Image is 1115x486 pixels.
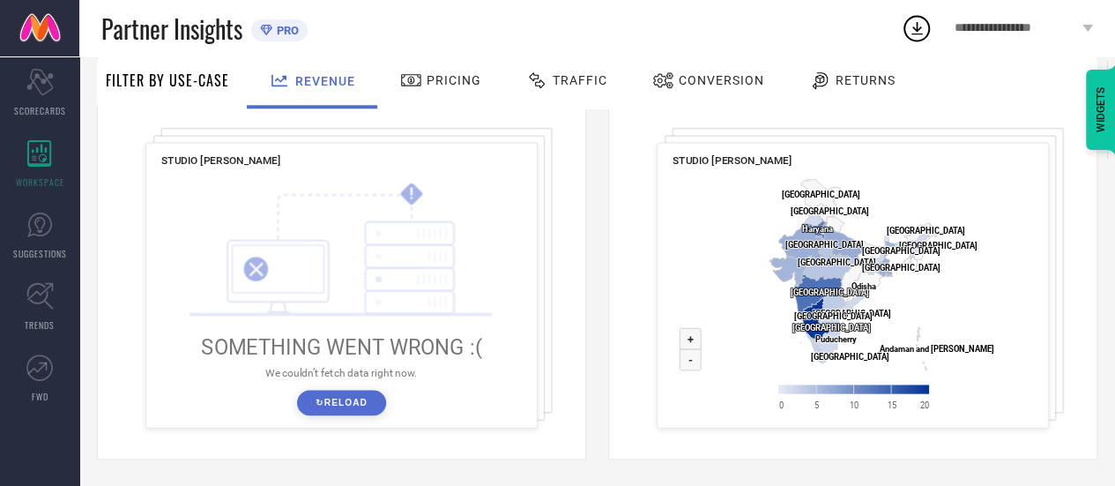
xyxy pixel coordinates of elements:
[810,351,888,361] text: [GEOGRAPHIC_DATA]
[13,247,67,260] span: SUGGESTIONS
[862,263,940,273] text: [GEOGRAPHIC_DATA]
[791,288,869,297] text: [GEOGRAPHIC_DATA]
[14,104,66,117] span: SCORECARDS
[899,240,977,250] text: [GEOGRAPHIC_DATA]
[887,400,896,409] text: 15
[411,184,415,202] tspan: !
[101,11,242,47] span: Partner Insights
[553,73,607,87] span: Traffic
[836,73,896,87] span: Returns
[785,240,864,250] text: [GEOGRAPHIC_DATA]
[272,24,299,37] span: PRO
[791,206,869,215] text: [GEOGRAPHIC_DATA]
[673,154,792,167] span: STUDIO [PERSON_NAME]
[901,12,933,44] div: Open download list
[815,334,857,344] text: Puducherry
[886,225,964,235] text: [GEOGRAPHIC_DATA]
[862,245,940,255] text: [GEOGRAPHIC_DATA]
[779,400,784,409] text: 0
[814,400,819,409] text: 5
[850,400,859,409] text: 10
[427,73,481,87] span: Pricing
[25,318,55,332] span: TRENDS
[688,353,693,366] text: -
[201,335,482,360] span: SOMETHING WENT WRONG :(
[782,190,860,199] text: [GEOGRAPHIC_DATA]
[295,74,355,88] span: Revenue
[794,311,873,321] text: [GEOGRAPHIC_DATA]
[880,344,994,354] text: Andaman and [PERSON_NAME]
[688,333,694,346] text: +
[16,176,64,189] span: WORKSPACE
[297,390,386,415] button: ↻Reload
[798,258,876,267] text: [GEOGRAPHIC_DATA]
[813,309,891,318] text: [GEOGRAPHIC_DATA]
[679,73,764,87] span: Conversion
[265,367,418,379] span: We couldn’t fetch data right now.
[851,281,876,291] text: Odisha
[792,323,871,333] text: [GEOGRAPHIC_DATA]
[106,70,229,91] span: Filter By Use-Case
[32,390,48,403] span: FWD
[919,400,928,409] text: 20
[801,224,832,234] text: Haryana
[161,154,280,167] span: STUDIO [PERSON_NAME]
